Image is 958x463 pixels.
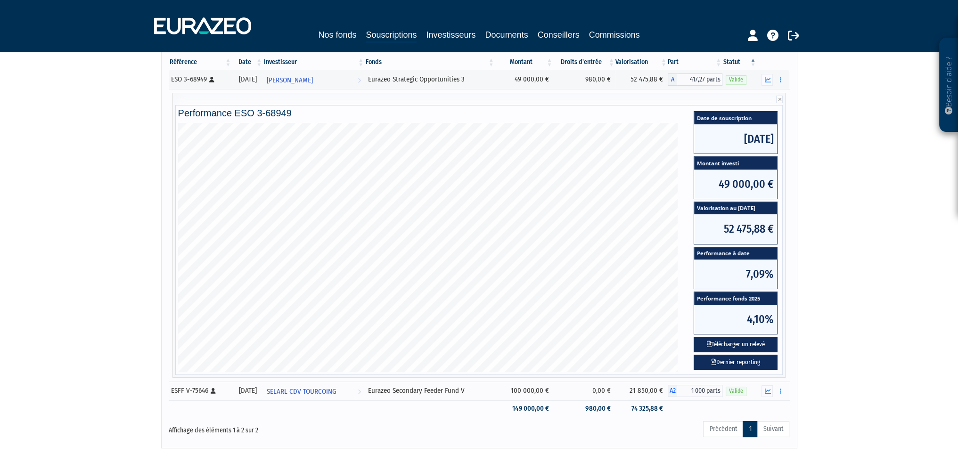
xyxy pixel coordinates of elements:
span: 52 475,88 € [694,214,777,244]
img: 1732889491-logotype_eurazeo_blanc_rvb.png [154,17,251,34]
td: 149 000,00 € [495,400,554,417]
td: 0,00 € [554,382,615,400]
p: Besoin d'aide ? [943,43,954,128]
td: 980,00 € [554,70,615,89]
span: SELARL CDV TOURCOING [267,383,336,400]
td: 980,00 € [554,400,615,417]
td: 52 475,88 € [615,70,668,89]
i: Voir l'investisseur [358,72,361,89]
div: [DATE] [236,386,260,396]
button: Télécharger un relevé [694,337,778,352]
th: Investisseur: activer pour trier la colonne par ordre croissant [263,54,365,70]
span: Valorisation au [DATE] [694,202,777,215]
th: Montant: activer pour trier la colonne par ordre croissant [495,54,554,70]
h4: Performance ESO 3-68949 [178,108,780,118]
div: A2 - Eurazeo Secondary Feeder Fund V [668,385,722,397]
td: 21 850,00 € [615,382,668,400]
th: Date: activer pour trier la colonne par ordre croissant [232,54,263,70]
div: Affichage des éléments 1 à 2 sur 2 [169,420,419,435]
a: Dernier reporting [694,355,778,370]
a: Conseillers [538,28,580,41]
i: [Français] Personne physique [211,388,216,394]
span: Performance fonds 2025 [694,292,777,305]
div: Eurazeo Strategic Opportunities 3 [368,74,492,84]
i: Voir l'investisseur [358,383,361,400]
th: Statut : activer pour trier la colonne par ordre d&eacute;croissant [722,54,757,70]
span: Date de souscription [694,112,777,124]
span: 4,10% [694,305,777,334]
span: Valide [726,75,746,84]
span: [DATE] [694,124,777,154]
td: 100 000,00 € [495,382,554,400]
a: SELARL CDV TOURCOING [263,382,365,400]
span: 417,27 parts [677,73,722,86]
div: ESO 3-68949 [171,74,229,84]
span: 1 000 parts [677,385,722,397]
th: Fonds: activer pour trier la colonne par ordre croissant [365,54,495,70]
span: A [668,73,677,86]
th: Droits d'entrée: activer pour trier la colonne par ordre croissant [554,54,615,70]
a: Documents [485,28,528,41]
a: 1 [743,421,757,437]
td: 49 000,00 € [495,70,554,89]
span: Performance à date [694,247,777,260]
span: Montant investi [694,157,777,170]
a: Commissions [589,28,640,41]
span: Valide [726,387,746,396]
div: A - Eurazeo Strategic Opportunities 3 [668,73,722,86]
span: A2 [668,385,677,397]
th: Valorisation: activer pour trier la colonne par ordre croissant [615,54,668,70]
td: 74 325,88 € [615,400,668,417]
div: ESFF V-75646 [171,386,229,396]
div: [DATE] [236,74,260,84]
a: [PERSON_NAME] [263,70,365,89]
a: Souscriptions [366,28,417,43]
a: Nos fonds [318,28,356,41]
span: [PERSON_NAME] [267,72,313,89]
th: Référence : activer pour trier la colonne par ordre croissant [169,54,232,70]
div: Eurazeo Secondary Feeder Fund V [368,386,492,396]
span: 49 000,00 € [694,170,777,199]
i: [Français] Personne physique [209,77,214,82]
span: 7,09% [694,260,777,289]
a: Investisseurs [426,28,475,41]
th: Part: activer pour trier la colonne par ordre croissant [668,54,722,70]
